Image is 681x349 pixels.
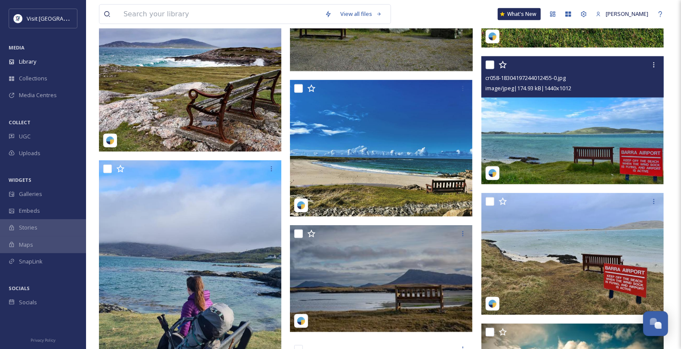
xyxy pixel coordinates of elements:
[19,74,47,83] span: Collections
[19,207,40,215] span: Embeds
[31,334,55,345] a: Privacy Policy
[19,190,42,198] span: Galleries
[481,193,664,315] img: greatbenchesofscotland-18025995322369594.jpg
[336,6,386,22] a: View all files
[486,74,566,82] span: cr058-18304197244012455-0.jpg
[488,169,497,178] img: snapsea-logo.png
[19,223,37,232] span: Stories
[19,149,40,157] span: Uploads
[19,298,37,306] span: Socials
[606,10,648,18] span: [PERSON_NAME]
[486,84,572,92] span: image/jpeg | 174.93 kB | 1440 x 1012
[9,119,31,126] span: COLLECT
[9,177,31,183] span: WIDGETS
[488,32,497,41] img: snapsea-logo.png
[481,56,664,184] img: cr058-18304197244012455-0.jpg
[27,14,93,22] span: Visit [GEOGRAPHIC_DATA]
[297,317,305,325] img: snapsea-logo.png
[592,6,653,22] a: [PERSON_NAME]
[19,58,36,66] span: Library
[19,91,57,99] span: Media Centres
[106,136,114,145] img: snapsea-logo.png
[119,5,320,24] input: Search your library
[19,241,33,249] span: Maps
[19,132,31,141] span: UGC
[14,14,22,23] img: Untitled%20design%20%2897%29.png
[19,257,43,266] span: SnapLink
[99,13,284,152] img: nickijsneddon-18101568475293016.jpg
[498,8,541,20] a: What's New
[9,44,25,51] span: MEDIA
[297,201,305,210] img: snapsea-logo.png
[31,337,55,343] span: Privacy Policy
[488,300,497,308] img: snapsea-logo.png
[643,311,668,336] button: Open Chat
[9,285,30,291] span: SOCIALS
[290,80,472,217] img: schooner_half_full-17912817353089025.jpg
[290,225,472,332] img: scottishphotoexplorer-18169524310169940.jpg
